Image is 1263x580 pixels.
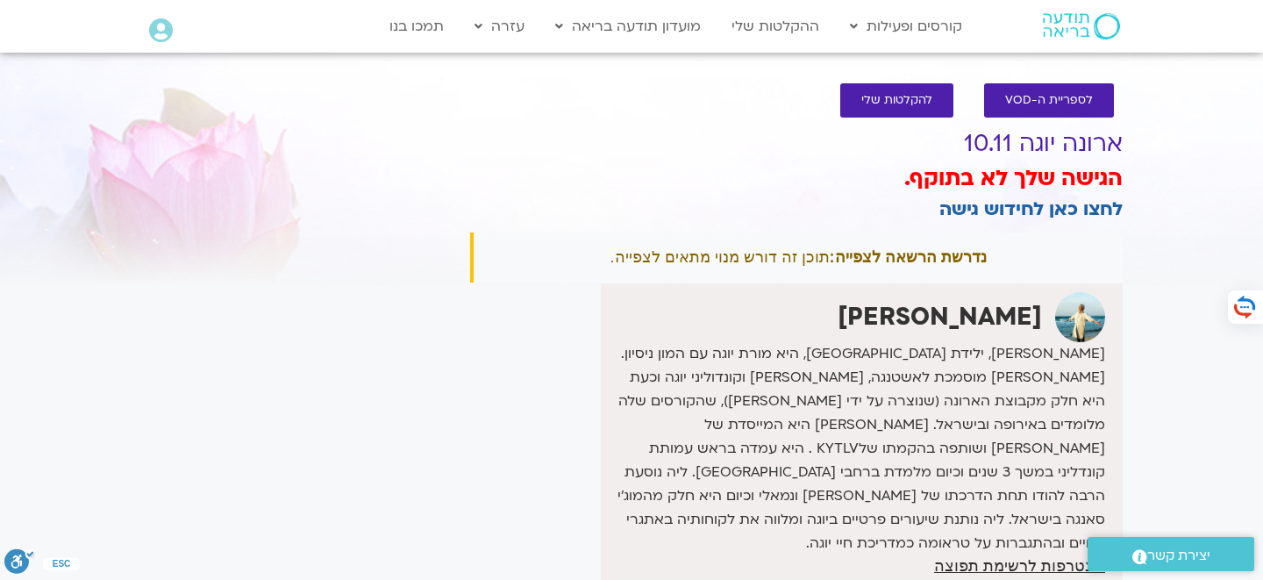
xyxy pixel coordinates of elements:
[939,197,1123,222] a: לחצו כאן לחידוש גישה
[840,83,953,118] a: להקלטות שלי
[1088,537,1254,571] a: יצירת קשר
[470,131,1123,157] h1: ארונה יוגה 10.11
[470,233,1123,283] div: תוכן זה דורש מנוי מתאים לצפייה.
[1005,94,1093,107] span: לספריית ה-VOD
[1147,544,1210,568] span: יצירת קשר
[723,10,828,43] a: ההקלטות שלי
[984,83,1114,118] a: לספריית ה-VOD
[470,164,1123,194] h3: הגישה שלך לא בתוקף.
[934,558,1105,574] a: הצטרפות לרשימת תפוצה
[605,342,1105,555] p: [PERSON_NAME], ילידת [GEOGRAPHIC_DATA], היא מורת יוגה עם המון ניסיון. [PERSON_NAME] מוסמכת לאשטנג...
[381,10,453,43] a: תמכו בנו
[1043,13,1120,39] img: תודעה בריאה
[830,248,987,266] strong: נדרשת הרשאה לצפייה:
[1055,292,1105,342] img: ליה לייזר
[466,10,533,43] a: עזרה
[841,10,971,43] a: קורסים ופעילות
[861,94,932,107] span: להקלטות שלי
[546,10,710,43] a: מועדון תודעה בריאה
[838,300,1042,333] strong: [PERSON_NAME]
